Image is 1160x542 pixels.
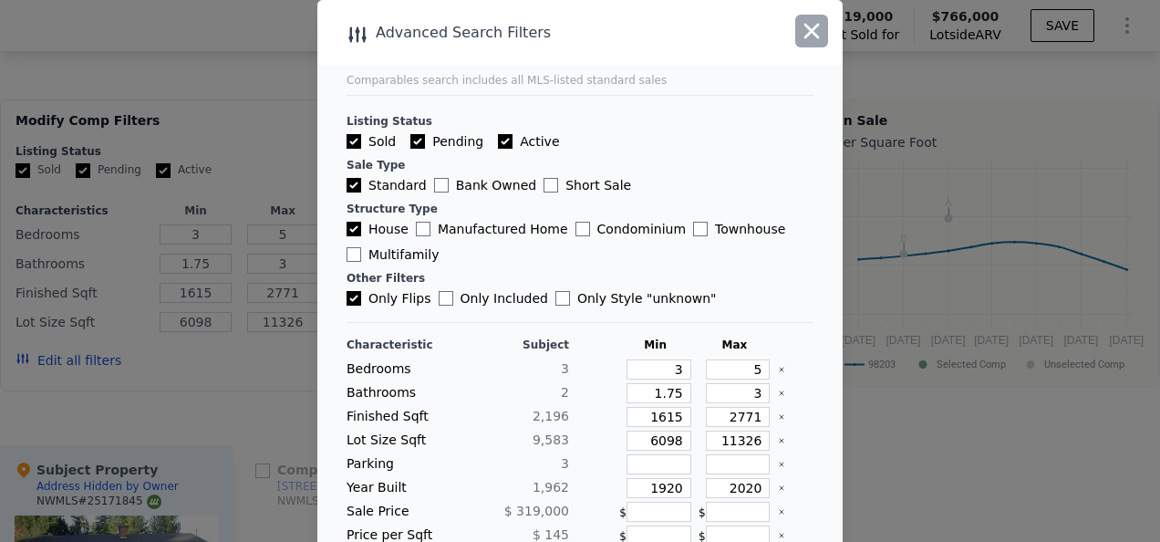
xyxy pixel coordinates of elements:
[575,220,686,238] label: Condominium
[434,178,449,193] input: Bank Owned
[347,134,361,149] input: Sold
[699,338,771,352] div: Max
[575,222,590,236] input: Condominium
[347,176,427,194] label: Standard
[533,527,569,542] span: $ 145
[347,383,454,403] div: Bathrooms
[317,20,738,46] div: Advanced Search Filters
[347,338,454,352] div: Characteristic
[347,289,431,307] label: Only Flips
[439,289,548,307] label: Only Included
[504,504,569,518] span: $ 319,000
[410,134,425,149] input: Pending
[533,409,569,423] span: 2,196
[347,478,454,498] div: Year Built
[347,454,454,474] div: Parking
[533,480,569,495] span: 1,962
[555,291,570,306] input: Only Style "unknown"
[778,437,785,444] button: Clear
[693,220,785,238] label: Townhouse
[778,532,785,539] button: Clear
[410,132,483,151] label: Pending
[347,245,439,264] label: Multifamily
[778,508,785,516] button: Clear
[461,338,569,352] div: Subject
[544,176,631,194] label: Short Sale
[498,134,513,149] input: Active
[533,433,569,447] span: 9,583
[347,158,813,172] div: Sale Type
[555,289,717,307] label: Only Style " unknown "
[544,178,558,193] input: Short Sale
[416,220,568,238] label: Manufactured Home
[778,366,785,373] button: Clear
[347,271,813,286] div: Other Filters
[434,176,536,194] label: Bank Owned
[347,202,813,216] div: Structure Type
[347,291,361,306] input: Only Flips
[561,456,569,471] span: 3
[778,390,785,397] button: Clear
[347,431,454,451] div: Lot Size Sqft
[347,360,454,380] div: Bedrooms
[347,178,361,193] input: Standard
[778,461,785,468] button: Clear
[498,132,559,151] label: Active
[347,132,396,151] label: Sold
[416,222,430,236] input: Manufactured Home
[778,413,785,421] button: Clear
[439,291,453,306] input: Only Included
[347,73,813,88] div: Comparables search includes all MLS-listed standard sales
[693,222,708,236] input: Townhouse
[778,485,785,492] button: Clear
[347,220,409,238] label: House
[347,222,361,236] input: House
[561,385,569,400] span: 2
[347,114,813,129] div: Listing Status
[619,338,691,352] div: Min
[699,502,771,522] div: $
[347,247,361,262] input: Multifamily
[619,502,691,522] div: $
[561,361,569,376] span: 3
[347,407,454,427] div: Finished Sqft
[347,502,454,522] div: Sale Price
